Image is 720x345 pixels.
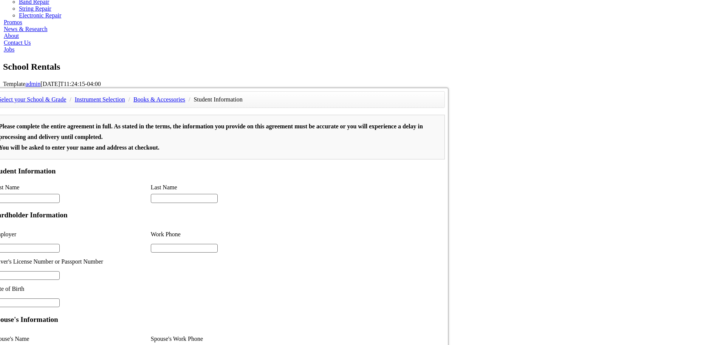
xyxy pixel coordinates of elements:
[19,5,51,12] a: String Repair
[19,12,61,19] a: Electronic Repair
[3,81,25,87] span: Template
[83,2,94,10] span: of 2
[4,33,19,39] a: About
[194,94,242,105] li: Student Information
[215,2,269,10] select: Zoom
[68,96,73,103] span: /
[75,96,125,103] a: Instrument Selection
[4,26,48,32] a: News & Research
[133,96,185,103] a: Books & Accessories
[63,2,83,10] input: Page
[187,96,192,103] span: /
[127,96,132,103] span: /
[25,81,40,87] a: admin
[151,226,309,243] li: Work Phone
[4,39,31,46] a: Contact Us
[4,19,22,25] a: Promos
[40,81,101,87] span: [DATE]T11:24:15-04:00
[4,46,14,53] a: Jobs
[151,182,309,193] li: Last Name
